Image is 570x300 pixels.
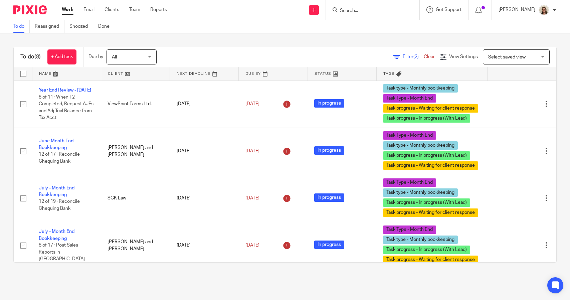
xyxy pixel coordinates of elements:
span: Task progress - Waiting for client response [383,208,478,217]
span: Task Type - Month End [383,226,436,234]
a: Done [98,20,115,33]
span: Tags [383,72,395,76]
span: All [112,55,117,59]
span: 8 of 11 · When T2 Completed, Request AJEs and Adj Trial Balance from Tax Acct [39,95,93,120]
span: [DATE] [245,149,259,153]
span: [DATE] [245,102,259,106]
a: Year End Review - [DATE] [39,88,91,93]
span: In progress [314,193,344,202]
span: Task Type - Month End [383,178,436,187]
a: Clear [424,54,435,59]
td: SGK Law [101,175,170,222]
td: [PERSON_NAME] and [PERSON_NAME] [101,222,170,269]
span: [DATE] [245,196,259,200]
span: Task progress - In progress (With Lead) [383,151,470,160]
a: Clients [105,6,119,13]
span: Task type - Monthly bookkeeping [383,84,458,93]
span: Task type - Monthly bookkeeping [383,188,458,197]
td: [PERSON_NAME] and [PERSON_NAME] [101,128,170,175]
span: In progress [314,99,344,108]
p: [PERSON_NAME] [499,6,535,13]
a: July - Month End Bookkeeping [39,229,74,241]
img: Morgan.JPG [539,5,549,15]
a: July - Month End Bookkeeping [39,186,74,197]
span: Filter [403,54,424,59]
span: (2) [413,54,419,59]
td: [DATE] [170,81,239,128]
span: View Settings [449,54,478,59]
a: Work [62,6,73,13]
span: Task type - Monthly bookkeeping [383,141,458,150]
td: [DATE] [170,175,239,222]
span: Task progress - Waiting for client response [383,256,478,264]
span: 12 of 19 · Reconcile Chequing Bank [39,199,80,211]
a: Email [83,6,94,13]
span: Task Type - Month End [383,131,436,140]
a: + Add task [47,49,76,64]
span: Task progress - In progress (With Lead) [383,246,470,254]
span: (8) [34,54,41,59]
span: In progress [314,241,344,249]
span: Task progress - In progress (With Lead) [383,198,470,207]
a: Snoozed [69,20,93,33]
h1: To do [20,53,41,60]
a: Team [129,6,140,13]
span: [DATE] [245,243,259,248]
span: Get Support [436,7,461,12]
span: 12 of 17 · Reconcile Chequing Bank [39,152,80,164]
td: [DATE] [170,222,239,269]
span: In progress [314,146,344,155]
td: [DATE] [170,128,239,175]
img: Pixie [13,5,47,14]
input: Search [339,8,399,14]
a: Reports [150,6,167,13]
span: Task progress - Waiting for client response [383,161,478,170]
a: Reassigned [35,20,64,33]
p: Due by [88,53,103,60]
span: Task Type - Month End [383,94,436,103]
span: Task type - Monthly bookkeeping [383,236,458,244]
span: Task progress - In progress (With Lead) [383,114,470,123]
a: To do [13,20,30,33]
a: June Month End Bookkeeping [39,139,73,150]
td: ViewPoint Farms Ltd. [101,81,170,128]
span: Task progress - Waiting for client response [383,104,478,113]
span: Select saved view [488,55,526,59]
span: 8 of 17 · Post Sales Reports in [GEOGRAPHIC_DATA] [39,243,85,261]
